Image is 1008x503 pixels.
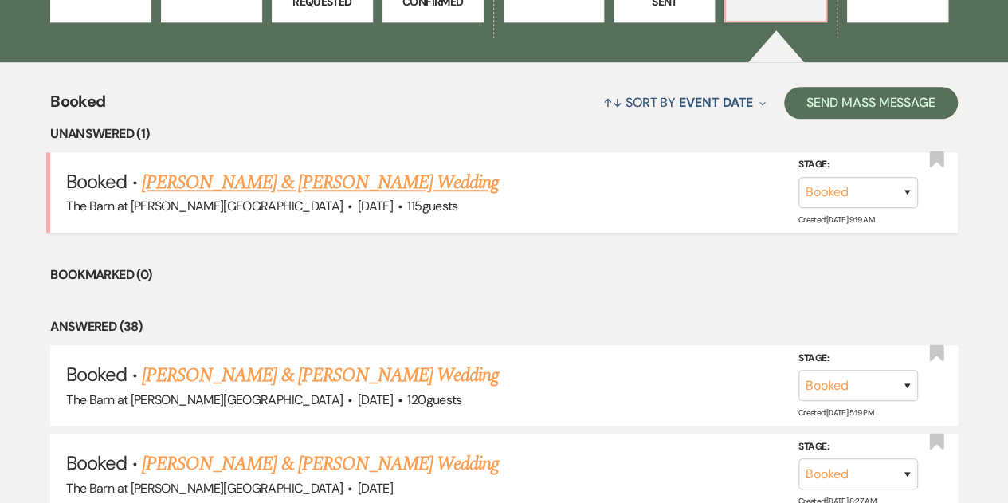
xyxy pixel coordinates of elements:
span: Created: [DATE] 5:19 PM [798,407,873,418]
li: Bookmarked (0) [50,265,958,285]
li: Unanswered (1) [50,124,958,144]
span: [DATE] [358,391,393,408]
button: Send Mass Message [784,87,958,119]
a: [PERSON_NAME] & [PERSON_NAME] Wedding [142,450,499,478]
a: [PERSON_NAME] & [PERSON_NAME] Wedding [142,361,499,390]
span: The Barn at [PERSON_NAME][GEOGRAPHIC_DATA] [66,391,343,408]
span: Created: [DATE] 9:19 AM [798,214,874,225]
span: The Barn at [PERSON_NAME][GEOGRAPHIC_DATA] [66,198,343,214]
label: Stage: [798,156,918,174]
span: 115 guests [407,198,457,214]
label: Stage: [798,438,918,456]
span: Event Date [679,94,753,111]
span: ↑↓ [603,94,622,111]
span: 120 guests [407,391,461,408]
span: Booked [66,450,127,475]
span: The Barn at [PERSON_NAME][GEOGRAPHIC_DATA] [66,480,343,497]
label: Stage: [798,350,918,367]
span: Booked [66,169,127,194]
span: Booked [66,362,127,387]
li: Answered (38) [50,316,958,337]
span: [DATE] [358,480,393,497]
span: Booked [50,89,105,124]
span: [DATE] [358,198,393,214]
a: [PERSON_NAME] & [PERSON_NAME] Wedding [142,168,499,197]
button: Sort By Event Date [597,81,772,124]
